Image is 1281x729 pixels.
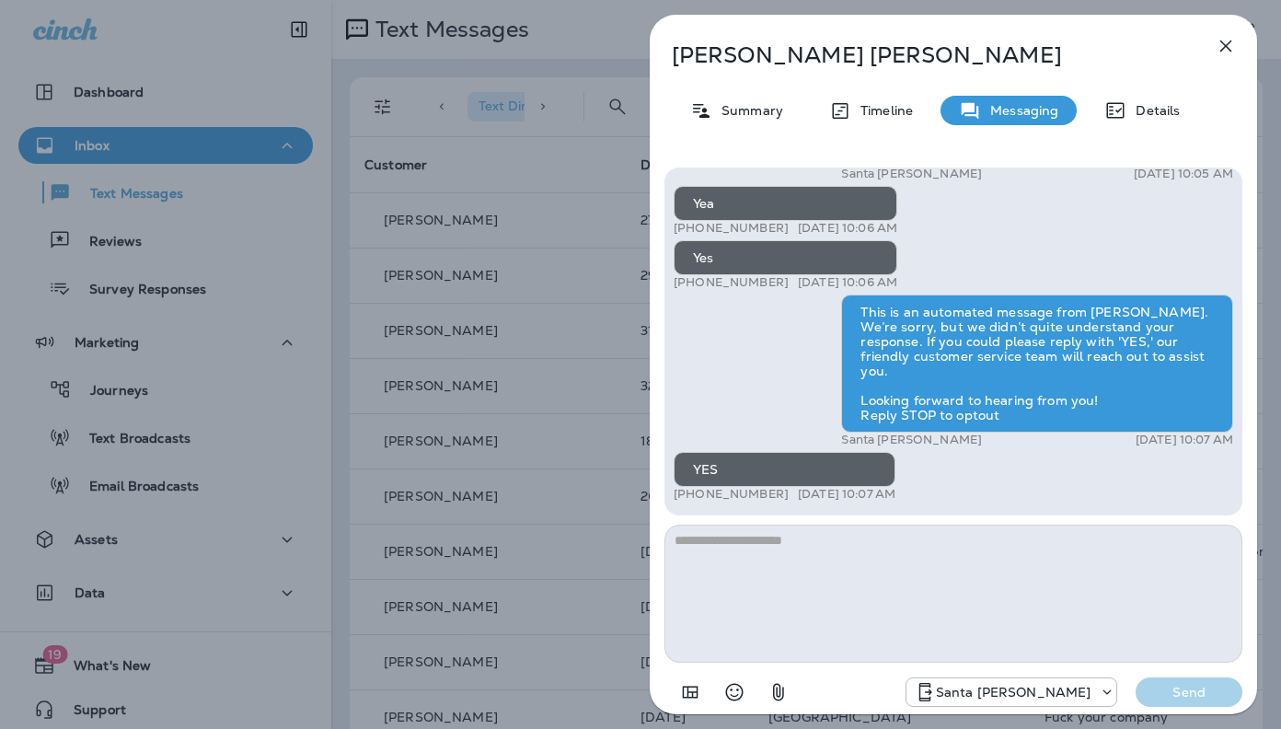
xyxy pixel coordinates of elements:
[981,103,1058,118] p: Messaging
[906,681,1117,703] div: +1 (805) 232-7482
[1126,103,1180,118] p: Details
[674,452,895,487] div: YES
[672,674,709,711] button: Add in a premade template
[798,487,895,502] p: [DATE] 10:07 AM
[674,186,897,221] div: Yea
[716,674,753,711] button: Select an emoji
[936,685,1091,700] p: Santa [PERSON_NAME]
[1134,167,1233,181] p: [DATE] 10:05 AM
[841,295,1233,433] div: This is an automated message from [PERSON_NAME]. We’re sorry, but we didn’t quite understand your...
[798,221,897,236] p: [DATE] 10:06 AM
[674,275,789,290] p: [PHONE_NUMBER]
[851,103,913,118] p: Timeline
[841,167,982,181] p: Santa [PERSON_NAME]
[672,42,1174,68] p: [PERSON_NAME] [PERSON_NAME]
[1136,433,1233,447] p: [DATE] 10:07 AM
[674,221,789,236] p: [PHONE_NUMBER]
[712,103,783,118] p: Summary
[798,275,897,290] p: [DATE] 10:06 AM
[841,433,982,447] p: Santa [PERSON_NAME]
[674,240,897,275] div: Yes
[674,487,789,502] p: [PHONE_NUMBER]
